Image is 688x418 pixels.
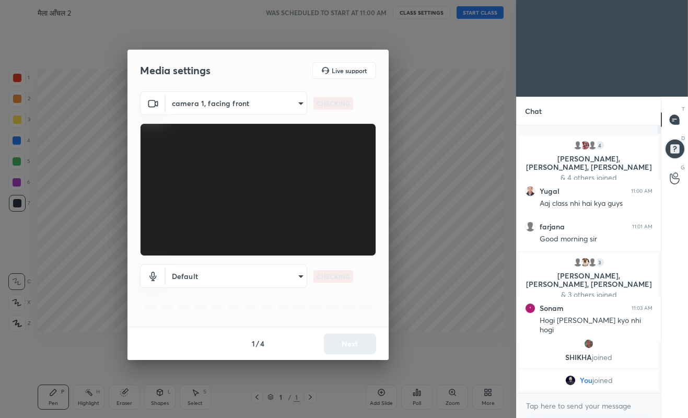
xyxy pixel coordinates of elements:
p: CHECKING [317,99,350,108]
img: default.png [573,140,583,150]
span: You [579,376,592,385]
img: 66092927019a43b69c89fcb94fc9928b.jpg [525,303,535,313]
img: 779a62fd4aa945aab4beae0fc6ace454.jpg [580,140,590,150]
span: joined [592,376,612,385]
div: 3 [594,257,605,268]
h4: 4 [260,338,264,349]
img: bd8436437ce94dcb90f762c699cd2601.jpg [584,339,594,349]
h4: 1 [252,338,255,349]
img: default.png [587,140,598,150]
p: [PERSON_NAME], [PERSON_NAME], [PERSON_NAME] [526,155,652,171]
p: [PERSON_NAME], [PERSON_NAME], [PERSON_NAME] [526,272,652,288]
div: camera 1, facing front [166,264,307,288]
div: 4 [594,140,605,150]
span: joined [592,352,612,362]
p: G [681,164,685,171]
div: Good morning sir [540,234,652,245]
p: T [682,105,685,113]
p: & 3 others joined [526,291,652,299]
p: Chat [517,97,550,125]
p: D [681,134,685,142]
div: 11:03 AM [632,305,652,311]
div: 11:00 AM [631,188,652,194]
img: ea06ef12032b4562822b6bb44ca11cb1.jpg [525,186,535,196]
div: Aaj class nhi hai kya guys [540,199,652,209]
p: & 4 others joined [526,173,652,182]
p: SHIKHA [526,353,652,362]
img: f9ccca8c0f2a4140a925b53a1f6875b4.jpg [565,375,575,386]
h6: farjana [540,222,565,231]
h5: Live support [332,67,367,74]
h4: / [256,338,259,349]
img: default.png [587,257,598,268]
h6: Sonam [540,304,564,313]
div: camera 1, facing front [166,91,307,115]
img: 9cda9b4c3b0a480d8ae49d14424b7c19.jpg [580,257,590,268]
img: default.png [573,257,583,268]
img: default.png [525,222,535,232]
h6: Yugal [540,187,559,196]
div: 11:01 AM [632,224,652,230]
div: Hogi [PERSON_NAME] kyo nhi hogi [540,316,652,335]
div: grid [517,134,661,393]
p: CHECKING [317,272,350,281]
h2: Media settings [140,64,211,77]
